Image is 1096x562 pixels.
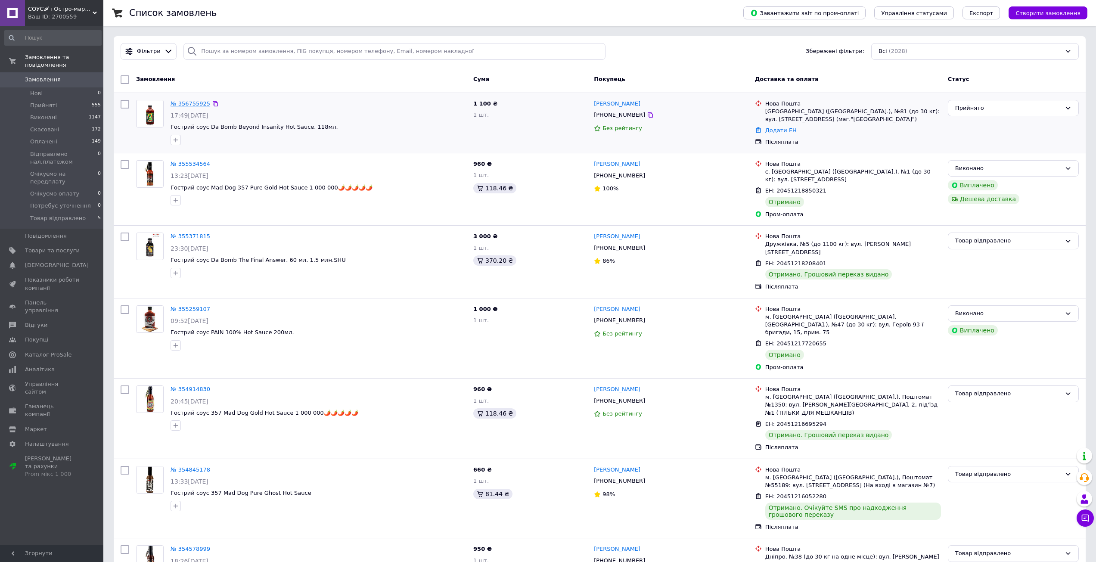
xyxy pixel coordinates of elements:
[25,276,80,292] span: Показники роботи компанії
[594,385,640,394] a: [PERSON_NAME]
[25,470,80,478] div: Prom мікс 1 000
[4,30,102,46] input: Пошук
[137,100,163,127] img: Фото товару
[594,545,640,553] a: [PERSON_NAME]
[171,410,358,416] a: Гострий соус 357 Mad Dog Gold Hot Sauce 1 000 000🌶️🌶️🌶️🌶️🌶️
[98,190,101,198] span: 0
[765,197,804,207] div: Отримано
[1009,6,1087,19] button: Створити замовлення
[473,546,492,552] span: 950 ₴
[28,13,103,21] div: Ваш ID: 2700559
[765,474,941,489] div: м. [GEOGRAPHIC_DATA] ([GEOGRAPHIC_DATA].), Поштомат №55189: вул. [STREET_ADDRESS] (На вході в маг...
[25,53,103,69] span: Замовлення та повідомлення
[98,214,101,222] span: 5
[129,8,217,18] h1: Список замовлень
[25,247,80,255] span: Товари та послуги
[140,161,160,187] img: Фото товару
[765,160,941,168] div: Нова Пошта
[171,257,346,263] a: Гострий соус Da Bomb The Final Answer, 60 мл, 1,5 млн.SHU
[881,10,947,16] span: Управління статусами
[969,10,994,16] span: Експорт
[473,245,489,251] span: 1 шт.
[765,108,941,123] div: [GEOGRAPHIC_DATA] ([GEOGRAPHIC_DATA].), №81 (до 30 кг): вул. [STREET_ADDRESS] (маг."[GEOGRAPHIC_D...
[765,283,941,291] div: Післяплата
[948,76,969,82] span: Статус
[594,76,625,82] span: Покупець
[171,546,210,552] a: № 354578999
[171,184,373,191] a: Гострий соус Mad Dog 357 Pure Gold Hot Sauce 1 000 000🌶️🌶️🌶️🌶️🌶️
[765,260,826,267] span: ЕН: 20451218208401
[30,126,59,134] span: Скасовані
[473,489,512,499] div: 81.44 ₴
[171,245,208,252] span: 23:30[DATE]
[171,100,210,107] a: № 356755925
[743,6,866,19] button: Завантажити звіт по пром-оплаті
[602,410,642,417] span: Без рейтингу
[955,104,1061,113] div: Прийнято
[171,329,294,335] a: Гострий соус PAIN 100% Hot Sauce 200мл.
[602,185,618,192] span: 100%
[30,202,91,210] span: Потребує уточнення
[171,478,208,485] span: 13:33[DATE]
[765,305,941,313] div: Нова Пошта
[594,466,640,474] a: [PERSON_NAME]
[171,161,210,167] a: № 355534564
[1077,509,1094,527] button: Чат з покупцем
[30,170,98,186] span: Очікуємо на передплату
[765,187,826,194] span: ЕН: 20451218850321
[765,269,892,279] div: Отримано. Грошовий переказ видано
[602,330,642,337] span: Без рейтингу
[962,6,1000,19] button: Експорт
[136,305,164,333] a: Фото товару
[171,233,210,239] a: № 355371815
[955,389,1061,398] div: Товар відправлено
[765,493,826,500] span: ЕН: 20451216052280
[592,170,647,181] div: [PHONE_NUMBER]
[25,440,69,448] span: Налаштування
[765,444,941,451] div: Післяплата
[955,236,1061,245] div: Товар відправлено
[765,545,941,553] div: Нова Пошта
[473,183,516,193] div: 118.46 ₴
[92,126,101,134] span: 172
[592,475,647,487] div: [PHONE_NUMBER]
[473,386,492,392] span: 960 ₴
[30,190,79,198] span: Очікуємо оплату
[92,102,101,109] span: 555
[765,340,826,347] span: ЕН: 20451217720655
[948,180,998,190] div: Виплачено
[755,76,819,82] span: Доставка та оплата
[874,6,954,19] button: Управління статусами
[948,325,998,335] div: Виплачено
[136,466,164,494] a: Фото товару
[171,398,208,405] span: 20:45[DATE]
[30,214,86,222] span: Товар відправлено
[171,466,210,473] a: № 354845178
[25,403,80,418] span: Гаманець компанії
[171,124,338,130] span: Гострий соус Da Bomb Beyond Insanity Hot Sauce, 118мл.
[473,112,489,118] span: 1 шт.
[171,306,210,312] a: № 355259107
[889,48,907,54] span: (2028)
[955,164,1061,173] div: Виконано
[765,100,941,108] div: Нова Пошта
[171,317,208,324] span: 09:52[DATE]
[171,490,311,496] span: Гострий соус 357 Mad Dog Pure Ghost Hot Sauce
[473,76,489,82] span: Cума
[25,455,80,478] span: [PERSON_NAME] та рахунки
[602,491,615,497] span: 98%
[594,305,640,314] a: [PERSON_NAME]
[765,363,941,371] div: Пром-оплата
[136,100,164,127] a: Фото товару
[25,351,71,359] span: Каталог ProSale
[473,255,516,266] div: 370.20 ₴
[30,138,57,146] span: Оплачені
[171,386,210,392] a: № 354914830
[879,47,887,56] span: Всі
[765,240,941,256] div: Дружківка, №5 (до 1100 кг): вул. [PERSON_NAME][STREET_ADDRESS]
[30,114,57,121] span: Виконані
[765,138,941,146] div: Післяплата
[473,408,516,419] div: 118.46 ₴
